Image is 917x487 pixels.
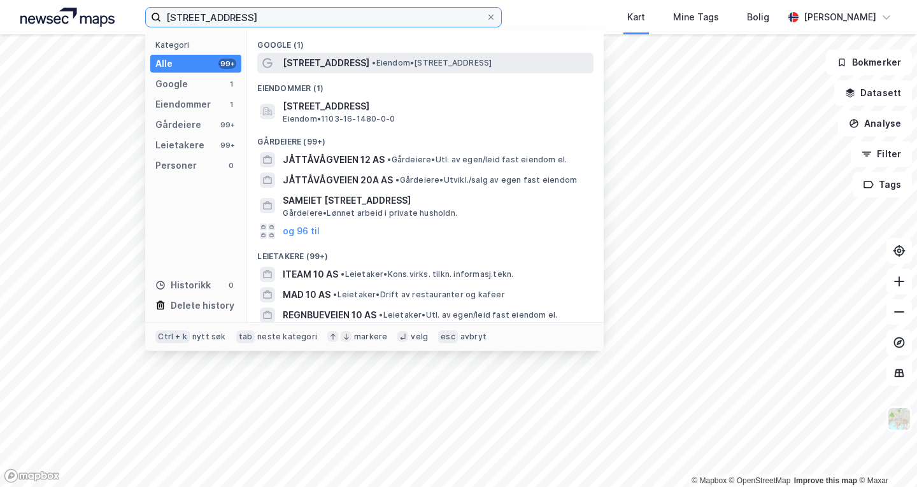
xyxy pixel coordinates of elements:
[283,287,331,302] span: MAD 10 AS
[887,407,911,431] img: Z
[853,172,912,197] button: Tags
[226,99,236,109] div: 1
[155,76,188,92] div: Google
[372,58,376,67] span: •
[387,155,567,165] span: Gårdeiere • Utl. av egen/leid fast eiendom el.
[218,120,236,130] div: 99+
[236,330,255,343] div: tab
[161,8,486,27] input: Søk på adresse, matrikkel, gårdeiere, leietakere eller personer
[283,114,395,124] span: Eiendom • 1103-16-1480-0-0
[155,40,241,50] div: Kategori
[627,10,645,25] div: Kart
[171,298,234,313] div: Delete history
[155,278,211,293] div: Historikk
[283,152,385,167] span: JÅTTÅVÅGVEIEN 12 AS
[747,10,769,25] div: Bolig
[226,79,236,89] div: 1
[853,426,917,487] iframe: Chat Widget
[226,160,236,171] div: 0
[283,55,369,71] span: [STREET_ADDRESS]
[155,158,197,173] div: Personer
[395,175,577,185] span: Gårdeiere • Utvikl./salg av egen fast eiendom
[257,332,317,342] div: neste kategori
[834,80,912,106] button: Datasett
[283,307,376,323] span: REGNBUEVEIEN 10 AS
[341,269,345,279] span: •
[387,155,391,164] span: •
[247,30,604,53] div: Google (1)
[155,330,190,343] div: Ctrl + k
[283,193,588,208] span: SAMEIET [STREET_ADDRESS]
[341,269,513,279] span: Leietaker • Kons.virks. tilkn. informasj.tekn.
[218,59,236,69] div: 99+
[692,476,727,485] a: Mapbox
[283,173,393,188] span: JÅTTÅVÅGVEIEN 20A AS
[379,310,557,320] span: Leietaker • Utl. av egen/leid fast eiendom el.
[673,10,719,25] div: Mine Tags
[333,290,337,299] span: •
[226,280,236,290] div: 0
[411,332,428,342] div: velg
[155,138,204,153] div: Leietakere
[333,290,504,300] span: Leietaker • Drift av restauranter og kafeer
[438,330,458,343] div: esc
[372,58,492,68] span: Eiendom • [STREET_ADDRESS]
[853,426,917,487] div: Kontrollprogram for chat
[155,117,201,132] div: Gårdeiere
[218,140,236,150] div: 99+
[192,332,226,342] div: nytt søk
[247,241,604,264] div: Leietakere (99+)
[838,111,912,136] button: Analyse
[155,97,211,112] div: Eiendommer
[395,175,399,185] span: •
[283,223,320,239] button: og 96 til
[379,310,383,320] span: •
[826,50,912,75] button: Bokmerker
[729,476,791,485] a: OpenStreetMap
[283,99,588,114] span: [STREET_ADDRESS]
[155,56,173,71] div: Alle
[851,141,912,167] button: Filter
[283,208,457,218] span: Gårdeiere • Lønnet arbeid i private husholdn.
[794,476,857,485] a: Improve this map
[283,267,338,282] span: ITEAM 10 AS
[247,127,604,150] div: Gårdeiere (99+)
[804,10,876,25] div: [PERSON_NAME]
[4,469,60,483] a: Mapbox homepage
[20,8,115,27] img: logo.a4113a55bc3d86da70a041830d287a7e.svg
[247,73,604,96] div: Eiendommer (1)
[354,332,387,342] div: markere
[460,332,487,342] div: avbryt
